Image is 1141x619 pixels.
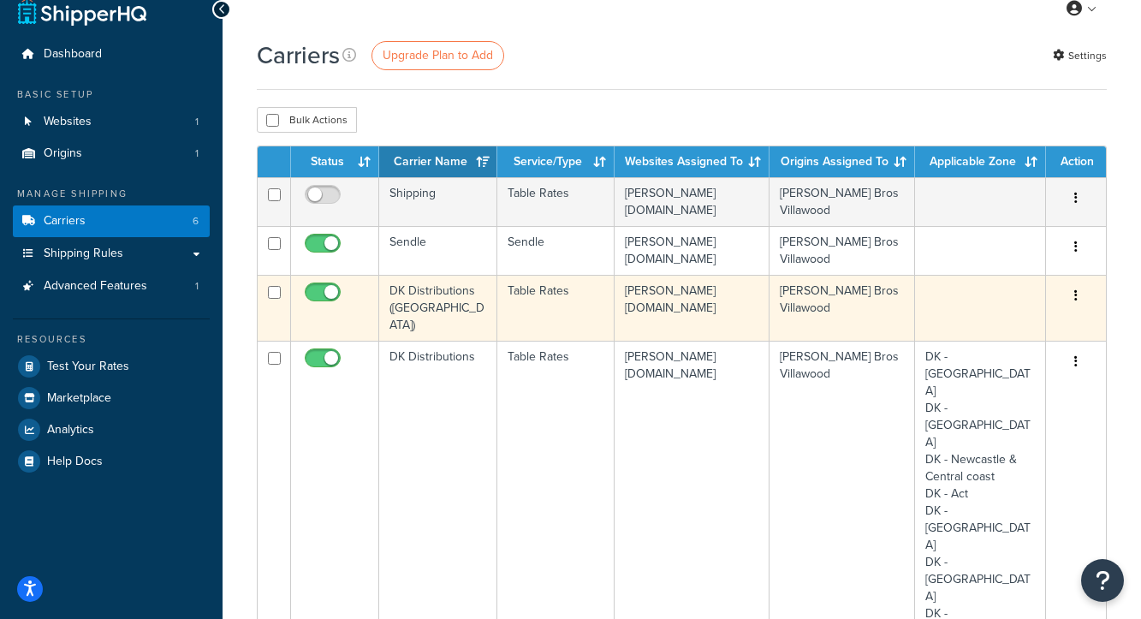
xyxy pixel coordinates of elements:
td: Sendle [497,226,614,275]
th: Origins Assigned To: activate to sort column ascending [770,146,916,177]
td: Sendle [379,226,497,275]
span: 1 [195,279,199,294]
a: Settings [1053,44,1107,68]
th: Applicable Zone: activate to sort column ascending [915,146,1045,177]
span: Marketplace [47,391,111,406]
span: Shipping Rules [44,247,123,261]
h1: Carriers [257,39,340,72]
td: [PERSON_NAME] Bros Villawood [770,226,916,275]
a: Advanced Features 1 [13,271,210,302]
td: [PERSON_NAME][DOMAIN_NAME] [615,177,770,226]
a: Help Docs [13,446,210,477]
th: Status: activate to sort column ascending [291,146,379,177]
div: Manage Shipping [13,187,210,201]
span: Advanced Features [44,279,147,294]
li: Carriers [13,205,210,237]
li: Origins [13,138,210,170]
span: Analytics [47,423,94,437]
th: Websites Assigned To: activate to sort column ascending [615,146,770,177]
span: Origins [44,146,82,161]
td: [PERSON_NAME] Bros Villawood [770,275,916,341]
td: Shipping [379,177,497,226]
span: 1 [195,146,199,161]
span: Upgrade Plan to Add [383,46,493,64]
td: [PERSON_NAME] Bros Villawood [770,177,916,226]
span: 6 [193,214,199,229]
span: Help Docs [47,455,103,469]
td: [PERSON_NAME][DOMAIN_NAME] [615,275,770,341]
a: Carriers 6 [13,205,210,237]
a: Test Your Rates [13,351,210,382]
span: Carriers [44,214,86,229]
div: Basic Setup [13,87,210,102]
a: Dashboard [13,39,210,70]
th: Service/Type: activate to sort column ascending [497,146,614,177]
a: Analytics [13,414,210,445]
span: 1 [195,115,199,129]
a: Websites 1 [13,106,210,138]
span: Websites [44,115,92,129]
td: DK Distributions ([GEOGRAPHIC_DATA]) [379,275,497,341]
a: Marketplace [13,383,210,414]
th: Action [1046,146,1106,177]
button: Bulk Actions [257,107,357,133]
div: Resources [13,332,210,347]
button: Open Resource Center [1081,559,1124,602]
span: Dashboard [44,47,102,62]
span: Test Your Rates [47,360,129,374]
td: Table Rates [497,177,614,226]
li: Websites [13,106,210,138]
a: Origins 1 [13,138,210,170]
td: [PERSON_NAME][DOMAIN_NAME] [615,226,770,275]
a: Shipping Rules [13,238,210,270]
a: Upgrade Plan to Add [371,41,504,70]
th: Carrier Name: activate to sort column ascending [379,146,497,177]
td: Table Rates [497,275,614,341]
li: Advanced Features [13,271,210,302]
